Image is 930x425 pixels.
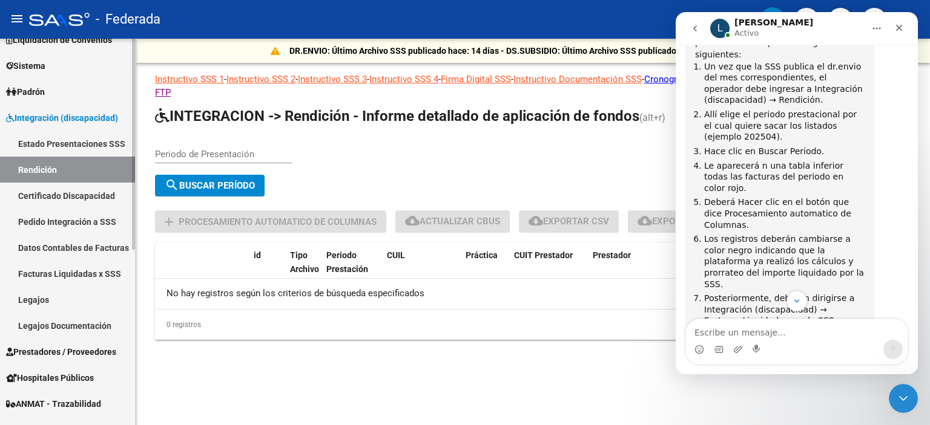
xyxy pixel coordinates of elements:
[298,74,367,85] a: Instructivo SSS 3
[588,242,673,296] datatable-header-cell: Prestador
[6,371,94,384] span: Hospitales Públicos
[673,242,709,296] datatable-header-cell: Punto de V.
[28,49,189,94] li: Un vez que la SSS publica el dr.envio del mes correspondientes, el operador debe ingresar a Integ...
[28,148,189,182] li: Le aparecerá n una tabla inferior todas las facturas del periodo en color rojo.
[155,310,911,340] div: 0 registros
[179,216,377,227] span: Procesamiento automatico de columnas
[628,210,753,233] button: Exportar para SSS
[513,74,642,85] a: Instructivo Documentación SSS
[441,74,511,85] a: Firma Digital SSS
[326,250,368,274] span: Periodo Prestación
[322,242,382,296] datatable-header-cell: Periodo Prestación
[405,216,500,227] span: Actualizar CBUs
[405,213,420,228] mat-icon: cloud_download
[382,242,461,296] datatable-header-cell: CUIL
[226,74,295,85] a: Instructivo SSS 2
[58,333,67,342] button: Adjuntar un archivo
[466,250,498,260] span: Práctica
[290,250,319,274] span: Tipo Archivo
[6,59,45,73] span: Sistema
[6,111,118,125] span: Integración (discapacidad)
[638,213,652,228] mat-icon: cloud_download
[289,44,729,57] p: DR.ENVIO: Último Archivo SSS publicado hace: 14 días - DS.SUBSIDIO: Último Archivo SSS publicado ...
[38,333,48,342] button: Selector de gif
[28,221,189,277] li: Los registros deberán cambiarse a color negro indicando que la plataforma ya realizó los cálculos...
[28,184,189,218] li: Deberá Hacer clic en el botón que dice Procesamiento automatico de Columnas.
[369,74,438,85] a: Instructivo SSS 4
[6,85,45,99] span: Padrón
[10,11,24,26] mat-icon: menu
[111,279,131,299] button: Scroll to bottom
[155,74,224,85] a: Instructivo SSS 1
[19,333,28,342] button: Selector de emoji
[249,242,285,296] datatable-header-cell: id
[208,328,227,347] button: Enviar un mensaje…
[461,242,509,296] datatable-header-cell: Práctica
[155,73,911,99] p: - - - - - - - -
[638,216,743,227] span: Exportar para SSS
[6,345,116,358] span: Prestadores / Proveedores
[28,97,189,131] li: Allí elige el periodo prestacional por el cual quiere sacar los listados (ejemplo 202504).
[889,384,918,413] iframe: Intercom live chat
[529,213,543,228] mat-icon: cloud_download
[254,250,261,260] span: id
[387,250,405,260] span: CUIL
[155,279,911,309] div: No hay registros según los criterios de búsqueda especificados
[285,242,322,296] datatable-header-cell: Tipo Archivo
[10,307,232,328] textarea: Escribe un mensaje...
[165,180,255,191] span: Buscar Período
[644,74,694,85] a: Cronograma
[676,12,918,374] iframe: Intercom live chat
[28,134,189,145] li: Hace clic en Buscar Periodo.
[514,250,573,260] span: CUIT Prestador
[96,6,160,33] span: - Federada
[77,333,87,342] button: Start recording
[155,175,265,196] button: Buscar Período
[519,210,619,233] button: Exportar CSV
[593,250,631,260] span: Prestador
[529,216,609,227] span: Exportar CSV
[639,112,665,123] span: (alt+r)
[509,242,588,296] datatable-header-cell: CUIT Prestador
[155,108,639,125] span: INTEGRACION -> Rendición - Informe detallado de aplicación de fondos
[162,215,176,229] mat-icon: add
[6,33,112,47] span: Liquidación de Convenios
[395,210,510,233] button: Actualizar CBUs
[165,178,179,192] mat-icon: search
[6,397,101,410] span: ANMAT - Trazabilidad
[155,210,386,233] button: Procesamiento automatico de columnas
